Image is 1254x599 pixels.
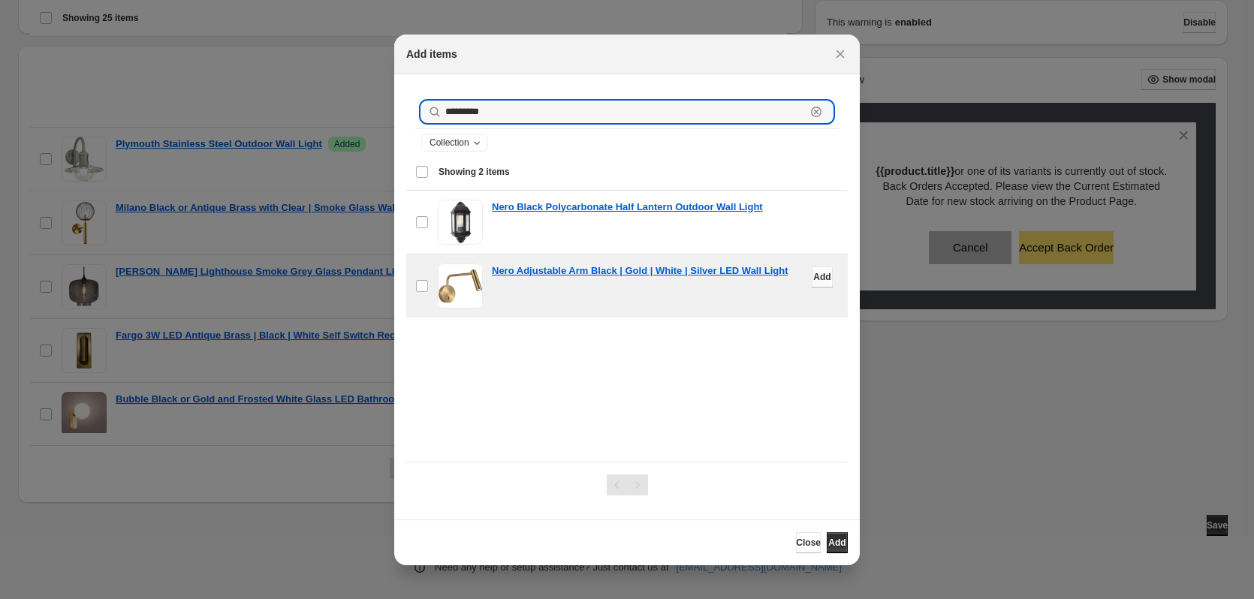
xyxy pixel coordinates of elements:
[438,263,483,309] img: Nero Adjustable Arm Black | Gold | White | Silver LED Wall Light
[827,532,848,553] button: Add
[809,104,824,119] button: Clear
[422,134,487,151] button: Collection
[406,47,457,62] h2: Add items
[828,537,846,549] span: Add
[492,263,788,278] a: Nero Adjustable Arm Black | Gold | White | Silver LED Wall Light
[439,166,510,178] span: Showing 2 items
[492,200,763,215] a: Nero Black Polycarbonate Half Lantern Outdoor Wall Light
[796,532,821,553] button: Close
[830,44,851,65] button: Close
[430,137,469,149] span: Collection
[796,537,821,549] span: Close
[812,266,833,287] button: Add
[813,271,830,283] span: Add
[607,474,648,495] nav: Pagination
[438,200,483,245] img: Nero Black Polycarbonate Half Lantern Outdoor Wall Light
